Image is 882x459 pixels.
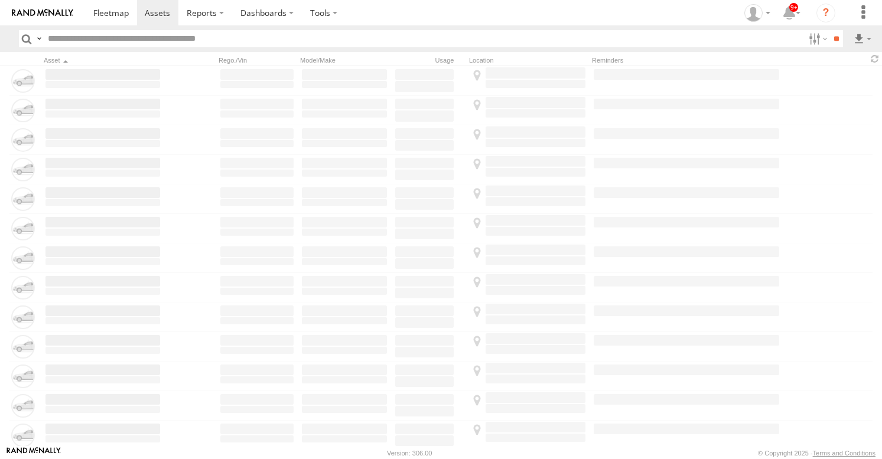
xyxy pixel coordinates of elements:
[387,450,432,457] div: Version: 306.00
[469,56,587,64] div: Location
[393,56,464,64] div: Usage
[813,450,876,457] a: Terms and Conditions
[852,30,873,47] label: Export results as...
[592,56,735,64] div: Reminders
[868,53,882,64] span: Refresh
[34,30,44,47] label: Search Query
[816,4,835,22] i: ?
[44,56,162,64] div: Click to Sort
[804,30,829,47] label: Search Filter Options
[219,56,295,64] div: Rego./Vin
[6,447,61,459] a: Visit our Website
[740,4,774,22] div: Zeyd Karahasanoglu
[758,450,876,457] div: © Copyright 2025 -
[12,9,73,17] img: rand-logo.svg
[300,56,389,64] div: Model/Make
